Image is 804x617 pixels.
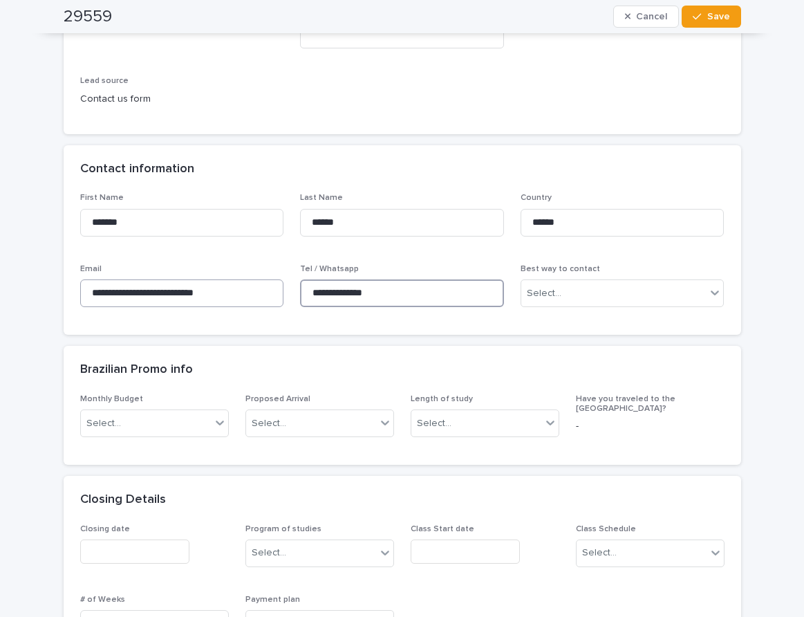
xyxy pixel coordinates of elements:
[80,492,166,508] h2: Closing Details
[80,77,129,85] span: Lead source
[521,265,600,273] span: Best way to contact
[576,419,724,434] p: -
[417,416,451,431] div: Select...
[682,6,740,28] button: Save
[411,395,473,403] span: Length of study
[411,525,474,533] span: Class Start date
[576,525,636,533] span: Class Schedule
[521,194,552,202] span: Country
[80,92,284,107] p: Contact us form
[80,395,143,403] span: Monthly Budget
[80,525,130,533] span: Closing date
[252,546,286,560] div: Select...
[245,525,321,533] span: Program of studies
[86,416,121,431] div: Select...
[80,362,193,378] h2: Brazilian Promo info
[80,596,125,604] span: # of Weeks
[80,162,194,177] h2: Contact information
[300,194,343,202] span: Last Name
[576,395,675,413] span: Have you traveled to the [GEOGRAPHIC_DATA]?
[252,416,286,431] div: Select...
[613,6,680,28] button: Cancel
[64,7,112,27] h2: 29559
[527,286,561,301] div: Select...
[300,265,359,273] span: Tel / Whatsapp
[80,194,124,202] span: First Name
[582,546,617,560] div: Select...
[636,12,667,21] span: Cancel
[245,395,310,403] span: Proposed Arrival
[707,12,730,21] span: Save
[245,596,300,604] span: Payment plan
[80,265,102,273] span: Email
